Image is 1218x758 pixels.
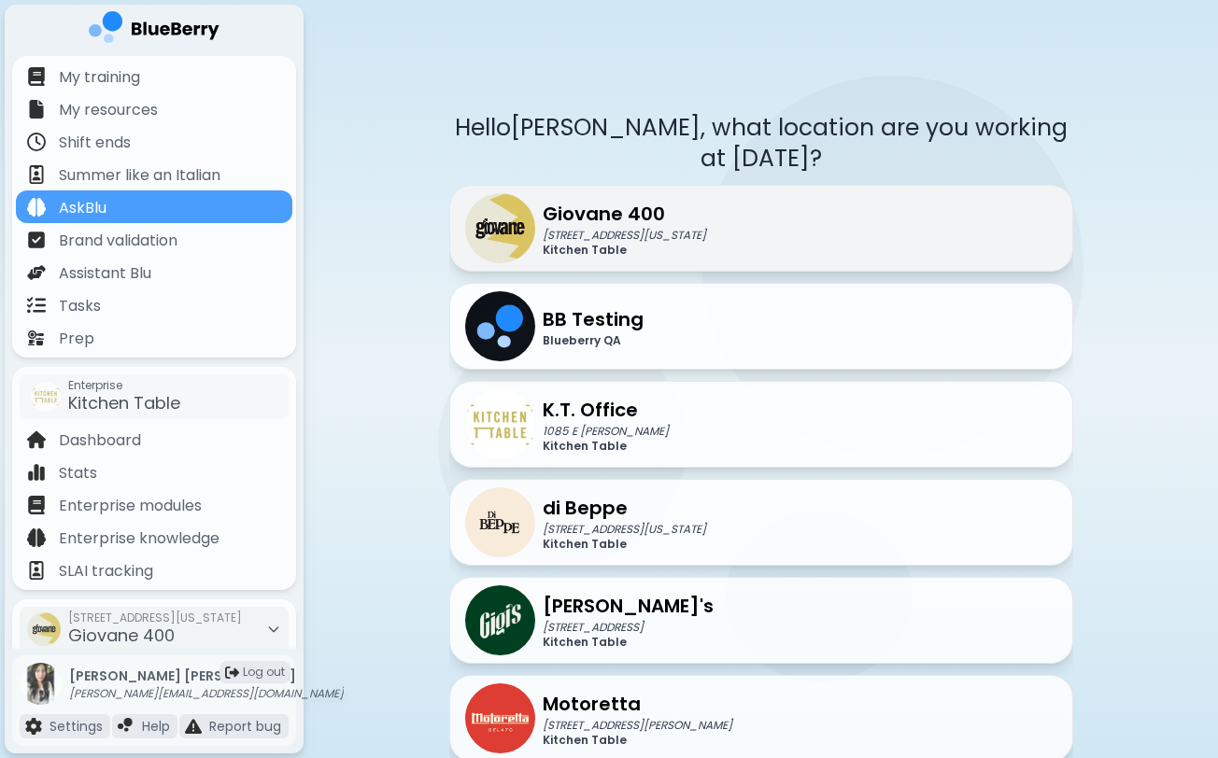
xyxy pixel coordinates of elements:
p: BB Testing [543,305,644,333]
p: My resources [59,99,158,121]
p: Tasks [59,295,101,317]
img: file icon [27,100,46,119]
p: Enterprise knowledge [59,527,220,550]
img: company thumbnail [465,585,535,655]
p: [STREET_ADDRESS][PERSON_NAME] [543,718,732,733]
p: di Beppe [543,494,706,522]
img: file icon [27,263,46,282]
p: Settings [50,718,103,735]
p: Kitchen Table [543,243,706,258]
p: Summer like an Italian [59,164,220,187]
img: file icon [27,329,46,347]
img: file icon [27,463,46,482]
p: SLAI tracking [59,560,153,583]
img: company logo [89,11,220,49]
a: company thumbnailBB TestingBlueberry QA [449,283,1073,370]
span: Kitchen Table [68,391,180,414]
p: My training [59,66,140,89]
a: company thumbnailK.T. Office1085 E [PERSON_NAME]Kitchen Table [449,381,1073,468]
img: file icon [27,561,46,580]
a: company thumbnailGiovane 400[STREET_ADDRESS][US_STATE]Kitchen Table [449,185,1073,272]
p: Kitchen Table [543,635,714,650]
p: K.T. Office [543,396,669,424]
p: Kitchen Table [543,439,669,454]
img: file icon [27,296,46,315]
img: company thumbnail [31,382,61,412]
img: file icon [185,718,202,735]
img: company thumbnail [465,193,535,263]
p: [STREET_ADDRESS] [543,620,714,635]
a: company thumbnail[PERSON_NAME]'s[STREET_ADDRESS]Kitchen Table [449,577,1073,664]
p: Assistant Blu [59,262,151,285]
p: [PERSON_NAME]'s [543,592,714,620]
p: Kitchen Table [543,733,732,748]
img: file icon [25,718,42,735]
p: Kitchen Table [543,537,706,552]
p: [STREET_ADDRESS][US_STATE] [543,522,706,537]
p: Giovane 400 [543,200,706,228]
img: file icon [27,133,46,151]
p: Brand validation [59,230,177,252]
p: [STREET_ADDRESS][US_STATE] [543,228,706,243]
img: company thumbnail [465,487,535,557]
img: file icon [118,718,135,735]
img: file icon [27,165,46,184]
img: file icon [27,430,46,449]
p: Hello [PERSON_NAME] , what location are you working at [DATE]? [449,112,1073,174]
img: company thumbnail [465,389,535,459]
span: Giovane 400 [68,624,175,647]
p: Blueberry QA [543,333,644,348]
span: Log out [243,665,285,680]
p: 1085 E [PERSON_NAME] [543,424,669,439]
span: Enterprise [68,378,180,393]
img: profile photo [20,663,62,705]
p: Enterprise modules [59,495,202,517]
img: file icon [27,231,46,249]
img: file icon [27,528,46,547]
img: file icon [27,198,46,217]
a: company thumbnaildi Beppe[STREET_ADDRESS][US_STATE]Kitchen Table [449,479,1073,566]
img: company thumbnail [465,291,535,361]
p: Dashboard [59,429,141,452]
span: [STREET_ADDRESS][US_STATE] [68,611,242,625]
p: AskBlu [59,197,106,219]
p: Prep [59,328,94,350]
img: file icon [27,67,46,86]
p: [PERSON_NAME] [PERSON_NAME] [69,667,344,684]
img: file icon [27,496,46,514]
p: [PERSON_NAME][EMAIL_ADDRESS][DOMAIN_NAME] [69,686,344,701]
p: Report bug [209,718,281,735]
img: company thumbnail [465,683,535,753]
p: Motoretta [543,690,732,718]
img: logout [225,666,239,680]
p: Shift ends [59,132,131,154]
p: Stats [59,462,97,484]
img: company thumbnail [27,612,61,646]
p: Help [142,718,170,735]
